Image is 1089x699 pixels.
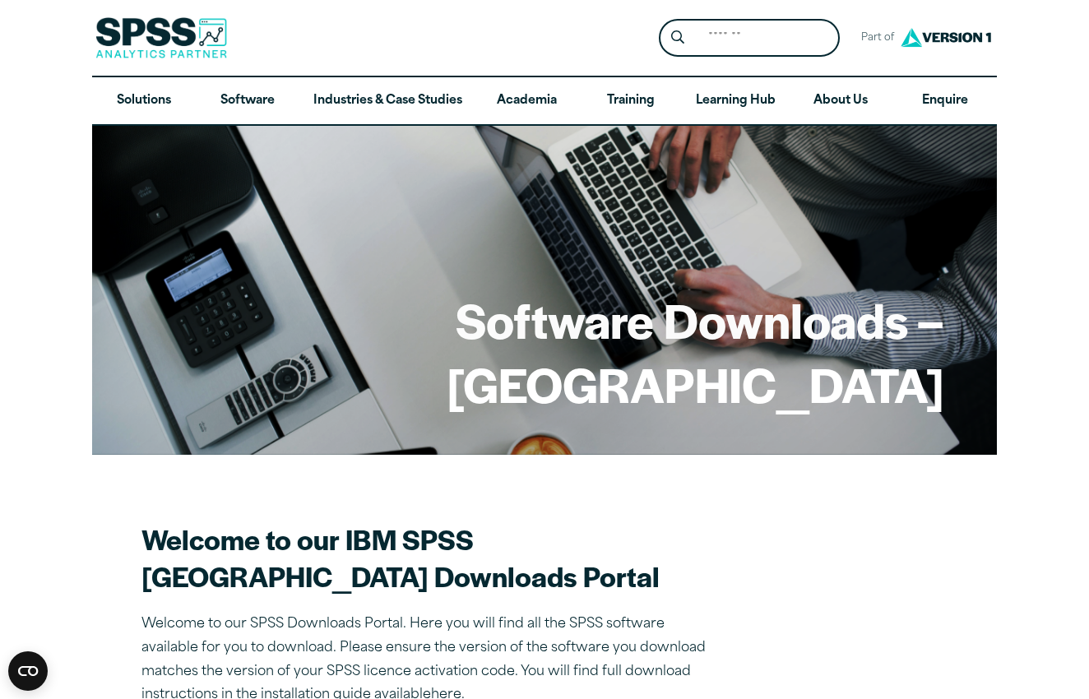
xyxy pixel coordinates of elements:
form: Site Header Search Form [659,19,840,58]
a: Learning Hub [683,77,789,125]
span: Part of [853,26,897,50]
a: About Us [789,77,892,125]
button: Search magnifying glass icon [663,23,693,53]
a: Academia [475,77,579,125]
h2: Welcome to our IBM SPSS [GEOGRAPHIC_DATA] Downloads Portal [141,521,717,595]
svg: Search magnifying glass icon [671,30,684,44]
button: Open CMP widget [8,651,48,691]
h1: Software Downloads – [GEOGRAPHIC_DATA] [145,288,944,415]
nav: Desktop version of site main menu [92,77,997,125]
a: Training [579,77,683,125]
a: Industries & Case Studies [300,77,475,125]
a: Solutions [92,77,196,125]
img: SPSS Analytics Partner [95,17,227,58]
a: Enquire [893,77,997,125]
img: Version1 Logo [897,22,995,53]
a: Software [196,77,299,125]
